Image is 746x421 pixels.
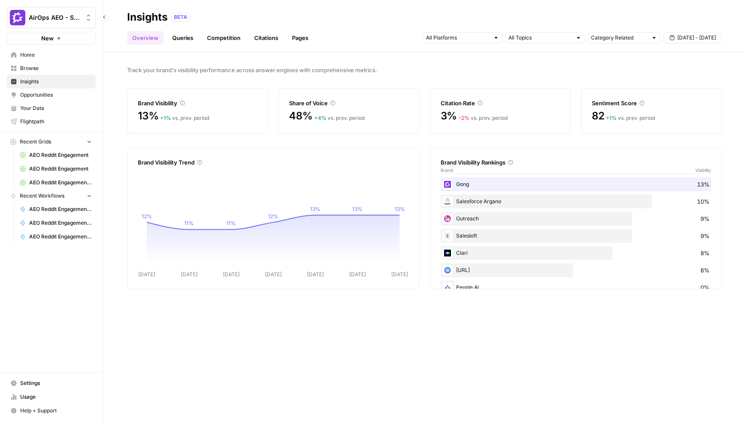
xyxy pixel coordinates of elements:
div: Brand Visibility Trend [138,158,409,167]
span: Home [20,51,92,59]
span: AirOps AEO - Single Brand (Gong) [29,13,81,22]
tspan: 13% [395,206,405,212]
span: – 2 % [459,115,469,121]
span: AEO Reddit Engagement - Fork [29,205,92,213]
div: [URL] [441,263,712,277]
span: 82 [592,109,605,123]
button: [DATE] - [DATE] [664,32,722,43]
span: + 4 % [314,115,326,121]
a: Settings [7,376,96,390]
a: Competition [202,31,246,45]
span: Flightpath [20,118,92,125]
a: Citations [249,31,283,45]
span: 13% [697,180,709,189]
div: Brand Visibility [138,99,257,107]
img: e001jt87q6ctylcrzboubucy6uux [442,196,453,207]
div: Sentiment Score [592,99,711,107]
div: Share of Voice [289,99,408,107]
span: Usage [20,393,92,401]
div: Citation Rate [441,99,560,107]
img: vpq3xj2nnch2e2ivhsgwmf7hbkjf [442,231,453,241]
tspan: [DATE] [181,271,198,278]
span: AEO Reddit Engagement [29,151,92,159]
tspan: [DATE] [349,271,366,278]
span: Brand [441,167,453,174]
span: 48% [289,109,312,123]
button: Workspace: AirOps AEO - Single Brand (Gong) [7,7,96,28]
span: New [41,34,54,43]
img: m91aa644vh47mb0y152o0kapheco [442,282,453,293]
a: AEO Reddit Engagement [16,162,96,176]
button: Recent Workflows [7,189,96,202]
span: 0% [700,283,709,292]
span: Track your brand's visibility performance across answer engines with comprehensive metrics. [127,66,722,74]
a: AEO Reddit Engagement - Fork [16,230,96,244]
a: Queries [167,31,198,45]
input: All Topics [508,34,572,42]
img: w6cjb6u2gvpdnjw72qw8i2q5f3eb [442,179,453,189]
a: AEO Reddit Engagement - Fork [16,216,96,230]
span: Visibility [695,167,711,174]
div: Insights [127,10,167,24]
a: Insights [7,75,96,88]
span: Your Data [20,104,92,112]
img: h6qlr8a97mop4asab8l5qtldq2wv [442,248,453,258]
div: vs. prev. period [160,114,209,122]
div: BETA [171,13,190,21]
img: AirOps AEO - Single Brand (Gong) Logo [10,10,25,25]
span: + 1 % [160,115,171,121]
tspan: 13% [352,206,362,212]
tspan: [DATE] [138,271,155,278]
input: All Platforms [426,34,490,42]
a: Your Data [7,101,96,115]
a: Flightpath [7,115,96,128]
button: New [7,32,96,45]
span: Recent Grids [20,138,51,146]
span: 9% [700,214,709,223]
span: Browse [20,64,92,72]
tspan: 11% [184,220,194,226]
span: 10% [697,197,709,206]
div: Brand Visibility Rankings [441,158,712,167]
a: AEO Reddit Engagement - Fork [16,202,96,216]
tspan: [DATE] [223,271,240,278]
span: 8% [700,249,709,257]
span: 9% [700,232,709,240]
div: Salesforce Argano [441,195,712,208]
span: 3% [441,109,457,123]
input: Category Related [591,34,648,42]
span: AEO Reddit Engagement - Fork [29,219,92,227]
tspan: 11% [226,220,236,226]
div: vs. prev. period [606,114,655,122]
div: vs. prev. period [459,114,508,122]
div: vs. prev. period [314,114,365,122]
span: AEO Reddit Engagement [29,165,92,173]
img: khqciriqz2uga3pxcoz8d1qji9pc [442,265,453,275]
a: Opportunities [7,88,96,102]
span: + 1 % [606,115,617,121]
tspan: 12% [142,213,152,220]
div: Clari [441,246,712,260]
span: Settings [20,379,92,387]
tspan: [DATE] [391,271,408,278]
div: People Ai [441,281,712,294]
span: 13% [138,109,158,123]
div: Gong [441,177,712,191]
a: AEO Reddit Engagement (2) [16,176,96,189]
span: Insights [20,78,92,85]
a: Browse [7,61,96,75]
div: Salesloft [441,229,712,243]
div: Outreach [441,212,712,226]
span: Opportunities [20,91,92,99]
span: Recent Workflows [20,192,64,200]
a: Pages [287,31,314,45]
span: [DATE] - [DATE] [677,34,716,42]
button: Recent Grids [7,135,96,148]
a: Overview [127,31,164,45]
tspan: [DATE] [307,271,324,278]
span: AEO Reddit Engagement - Fork [29,233,92,241]
span: 6% [700,266,709,275]
tspan: 13% [310,206,320,212]
span: AEO Reddit Engagement (2) [29,179,92,186]
a: Home [7,48,96,62]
